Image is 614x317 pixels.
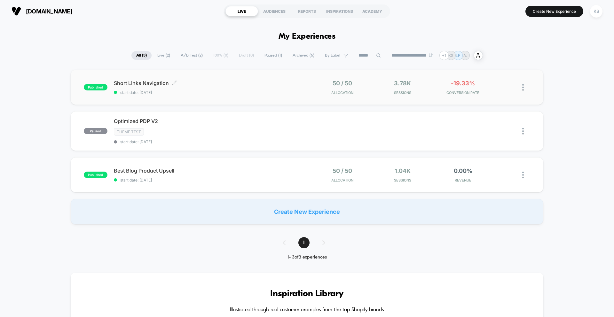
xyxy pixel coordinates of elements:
img: end [429,53,433,57]
div: AUDIENCES [258,6,291,16]
div: REPORTS [291,6,323,16]
span: 50 / 50 [333,167,352,174]
img: close [522,84,524,91]
p: LF [456,53,460,58]
span: start date: [DATE] [114,90,307,95]
span: Live ( 2 ) [153,51,175,60]
span: Optimized PDP V2 [114,118,307,124]
span: published [84,84,107,90]
span: Archived ( 6 ) [288,51,319,60]
span: Sessions [374,178,431,182]
span: By Label [325,53,340,58]
h1: My Experiences [279,32,336,41]
span: 1 [298,237,310,248]
span: All ( 3 ) [131,51,152,60]
button: Create New Experience [525,6,583,17]
button: [DOMAIN_NAME] [10,6,74,16]
span: 3.78k [394,80,411,87]
img: Visually logo [12,6,21,16]
span: 1.04k [395,167,411,174]
span: [DOMAIN_NAME] [26,8,72,15]
span: 0.00% [454,167,472,174]
span: Short Links Navigation [114,80,307,86]
div: 1 - 3 of 3 experiences [276,255,338,260]
span: published [84,172,107,178]
img: close [522,128,524,135]
span: 50 / 50 [333,80,352,87]
span: Sessions [374,90,431,95]
span: Best Blog Product Upsell [114,167,307,174]
span: Allocation [331,90,353,95]
div: LIVE [225,6,258,16]
span: paused [84,128,107,134]
span: CONVERSION RATE [434,90,492,95]
h3: Inspiration Library [90,289,524,299]
span: REVENUE [434,178,492,182]
span: start date: [DATE] [114,178,307,182]
span: Theme Test [114,128,144,135]
div: INSPIRATIONS [323,6,356,16]
img: close [522,172,524,178]
span: start date: [DATE] [114,139,307,144]
div: ACADEMY [356,6,389,16]
div: KS [590,5,602,18]
p: A. [463,53,467,58]
div: + 1 [439,51,449,60]
p: KS [448,53,453,58]
div: Create New Experience [71,199,543,224]
span: Paused ( 1 ) [260,51,287,60]
span: A/B Test ( 2 ) [176,51,208,60]
span: Allocation [331,178,353,182]
button: KS [588,5,604,18]
h4: Illustrated through real customer examples from the top Shopify brands [90,307,524,313]
span: -19.33% [451,80,475,87]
